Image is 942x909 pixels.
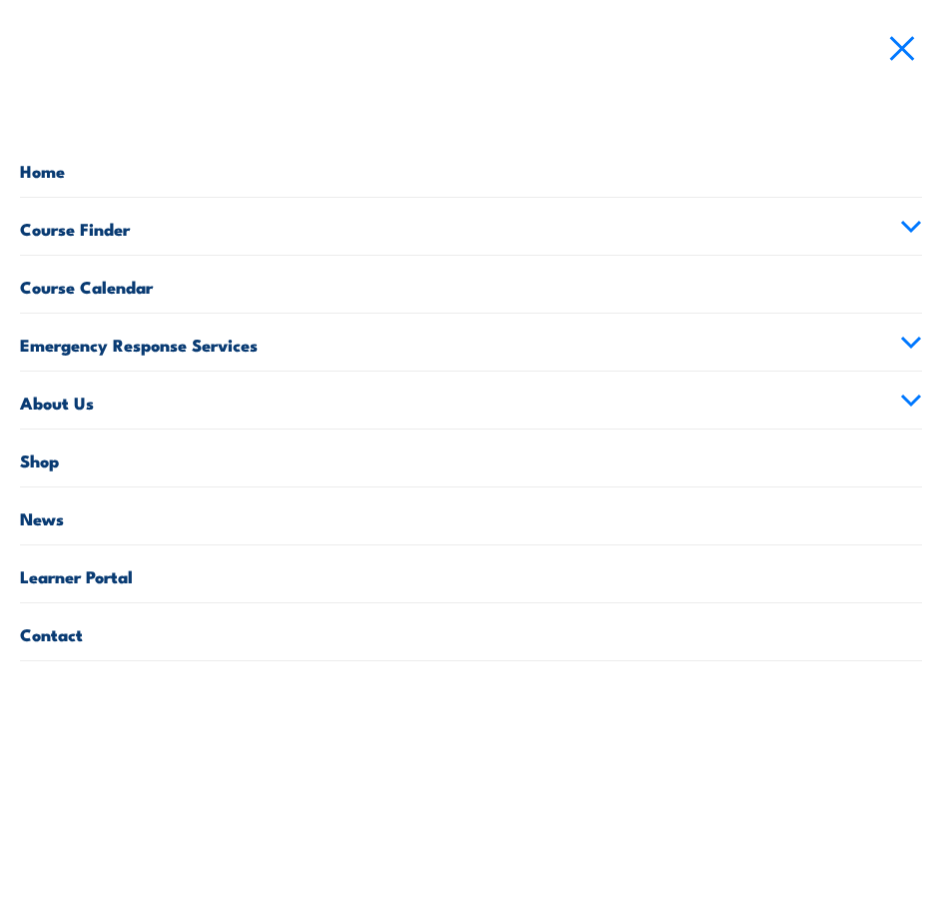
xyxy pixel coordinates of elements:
[20,430,922,486] a: Shop
[20,198,922,255] a: Course Finder
[20,140,922,197] a: Home
[20,603,922,660] a: Contact
[20,372,922,429] a: About Us
[20,314,922,371] a: Emergency Response Services
[20,256,922,313] a: Course Calendar
[20,545,922,602] a: Learner Portal
[20,487,922,544] a: News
